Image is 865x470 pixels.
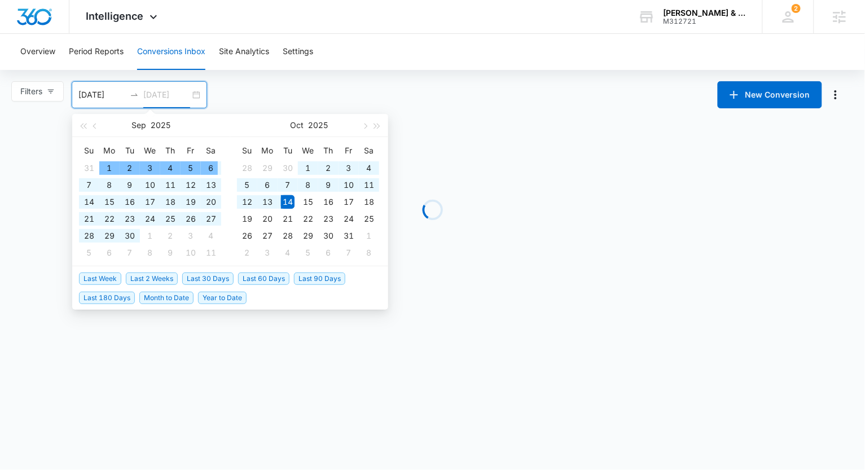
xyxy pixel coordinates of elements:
div: 20 [204,195,218,209]
td: 2025-10-29 [298,227,318,244]
span: Last 60 Days [238,273,289,285]
div: 12 [240,195,254,209]
div: 30 [281,161,295,175]
span: Month to Date [139,292,194,304]
td: 2025-09-14 [79,194,99,210]
div: 2 [164,229,177,243]
td: 2025-10-27 [257,227,278,244]
th: We [140,142,160,160]
span: Filters [20,85,42,98]
div: 28 [281,229,295,243]
span: Last 90 Days [294,273,345,285]
td: 2025-10-15 [298,194,318,210]
div: 29 [103,229,116,243]
th: Fr [339,142,359,160]
span: swap-right [130,90,139,99]
button: New Conversion [718,81,822,108]
td: 2025-09-29 [257,160,278,177]
div: 29 [301,229,315,243]
td: 2025-09-29 [99,227,120,244]
div: 15 [301,195,315,209]
td: 2025-10-11 [359,177,379,194]
td: 2025-10-07 [278,177,298,194]
button: Filters [11,81,64,102]
div: 5 [301,246,315,260]
th: Sa [359,142,379,160]
div: 7 [342,246,355,260]
td: 2025-10-14 [278,194,298,210]
td: 2025-10-10 [339,177,359,194]
td: 2025-10-06 [257,177,278,194]
th: Fr [181,142,201,160]
td: 2025-09-12 [181,177,201,194]
div: 28 [240,161,254,175]
td: 2025-09-03 [140,160,160,177]
button: Settings [283,34,313,70]
div: 25 [164,212,177,226]
div: 8 [301,178,315,192]
td: 2025-10-03 [339,160,359,177]
td: 2025-10-28 [278,227,298,244]
td: 2025-09-26 [181,210,201,227]
div: 31 [342,229,355,243]
div: 6 [103,246,116,260]
div: 6 [204,161,218,175]
td: 2025-09-21 [79,210,99,227]
td: 2025-10-02 [318,160,339,177]
td: 2025-10-25 [359,210,379,227]
th: Mo [257,142,278,160]
div: 3 [261,246,274,260]
td: 2025-09-02 [120,160,140,177]
td: 2025-10-01 [298,160,318,177]
div: 20 [261,212,274,226]
td: 2025-09-08 [99,177,120,194]
td: 2025-09-25 [160,210,181,227]
div: 7 [281,178,295,192]
span: Intelligence [86,10,144,22]
div: 26 [240,229,254,243]
td: 2025-10-16 [318,194,339,210]
td: 2025-09-17 [140,194,160,210]
div: 4 [204,229,218,243]
td: 2025-11-08 [359,244,379,261]
td: 2025-09-18 [160,194,181,210]
td: 2025-09-10 [140,177,160,194]
div: 8 [143,246,157,260]
td: 2025-10-13 [257,194,278,210]
td: 2025-09-11 [160,177,181,194]
span: Last Week [79,273,121,285]
button: Sep [132,114,147,137]
td: 2025-09-27 [201,210,221,227]
div: 1 [362,229,376,243]
div: 26 [184,212,197,226]
td: 2025-09-07 [79,177,99,194]
td: 2025-10-04 [201,227,221,244]
div: account id [664,17,746,25]
button: Overview [20,34,55,70]
td: 2025-09-05 [181,160,201,177]
td: 2025-09-22 [99,210,120,227]
div: 4 [281,246,295,260]
div: 8 [103,178,116,192]
td: 2025-09-20 [201,194,221,210]
div: 6 [261,178,274,192]
div: 18 [164,195,177,209]
td: 2025-10-05 [79,244,99,261]
button: 2025 [151,114,171,137]
div: 2 [240,246,254,260]
td: 2025-10-18 [359,194,379,210]
td: 2025-10-12 [237,194,257,210]
div: 10 [342,178,355,192]
span: Last 180 Days [79,292,135,304]
th: Su [79,142,99,160]
button: 2025 [309,114,328,137]
button: Manage Numbers [827,86,845,104]
td: 2025-11-07 [339,244,359,261]
td: 2025-09-16 [120,194,140,210]
div: 1 [103,161,116,175]
div: 2 [123,161,137,175]
td: 2025-09-28 [237,160,257,177]
td: 2025-09-13 [201,177,221,194]
th: We [298,142,318,160]
div: 28 [82,229,96,243]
